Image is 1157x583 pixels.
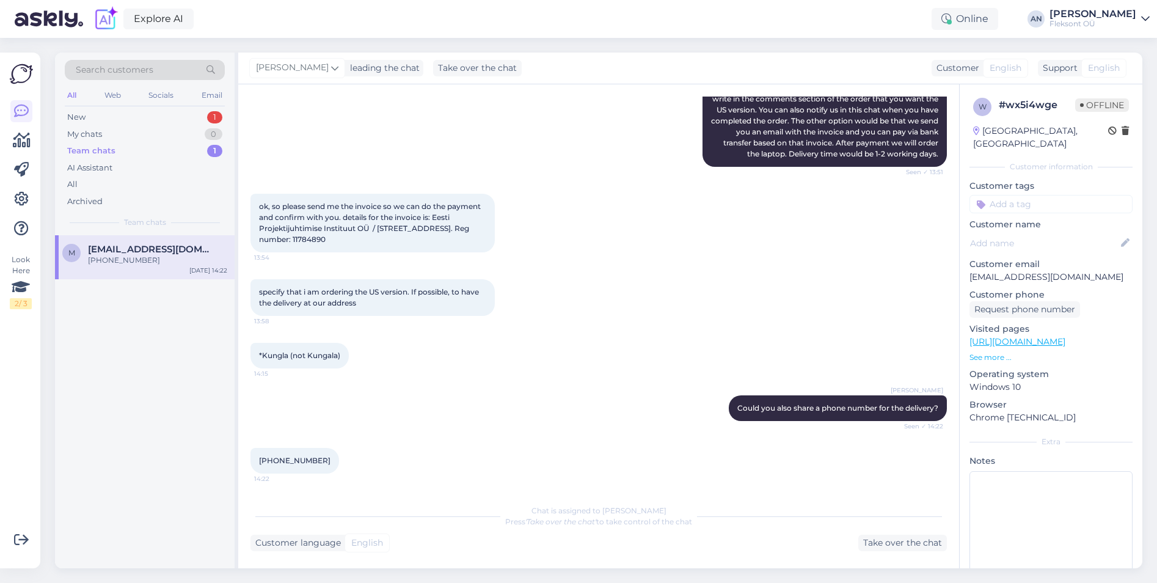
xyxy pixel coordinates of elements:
div: Email [199,87,225,103]
p: Browser [969,398,1133,411]
p: See more ... [969,352,1133,363]
div: Online [932,8,998,30]
span: English [990,62,1021,75]
span: Press to take control of the chat [505,517,692,526]
span: 13:54 [254,253,300,262]
div: Request phone number [969,301,1080,318]
input: Add a tag [969,195,1133,213]
p: Customer email [969,258,1133,271]
div: Take over the chat [858,535,947,551]
input: Add name [970,237,1119,250]
span: Search customers [76,64,153,76]
p: Customer name [969,218,1133,231]
a: Explore AI [123,9,194,29]
div: AI Assistant [67,162,112,174]
span: 14:15 [254,369,300,378]
div: Web [102,87,123,103]
div: AN [1027,10,1045,28]
p: [EMAIL_ADDRESS][DOMAIN_NAME] [969,271,1133,284]
a: [URL][DOMAIN_NAME] [969,336,1065,347]
p: Chrome [TECHNICAL_ID] [969,411,1133,424]
div: Support [1038,62,1078,75]
p: Customer phone [969,288,1133,301]
a: [PERSON_NAME]Fleksont OÜ [1049,9,1150,29]
div: Socials [146,87,176,103]
span: ok, so please send me the invoice so we can do the payment and confirm with you. details for the ... [259,202,483,244]
span: [PERSON_NAME] [891,386,943,395]
div: 1 [207,145,222,157]
div: Extra [969,436,1133,447]
div: Fleksont OÜ [1049,19,1136,29]
div: Customer [932,62,979,75]
div: # wx5i4wge [999,98,1075,112]
i: 'Take over the chat' [525,517,596,526]
span: Team chats [124,217,166,228]
div: My chats [67,128,102,141]
div: Look Here [10,254,32,309]
div: Team chats [67,145,115,157]
p: Visited pages [969,323,1133,335]
div: 2 / 3 [10,298,32,309]
span: 14:22 [254,474,300,483]
div: All [65,87,79,103]
div: leading the chat [345,62,420,75]
span: English [351,537,383,549]
div: Customer information [969,161,1133,172]
div: [DATE] 14:22 [189,266,227,275]
span: marcopsantos23@gmail.com [88,244,215,255]
span: [PHONE_NUMBER] [259,456,330,465]
span: w [979,102,987,111]
span: *Kungla (not Kungala) [259,351,340,360]
span: m [68,248,75,257]
span: [PERSON_NAME] [256,61,329,75]
div: [PHONE_NUMBER] [88,255,227,266]
span: Yes, we don’t have the US version in stock or listed on our website, so we’ll need to order it fr... [711,61,940,158]
span: Offline [1075,98,1129,112]
p: Customer tags [969,180,1133,193]
p: Windows 10 [969,381,1133,394]
div: [GEOGRAPHIC_DATA], [GEOGRAPHIC_DATA] [973,125,1108,150]
div: 0 [205,128,222,141]
img: explore-ai [93,6,119,32]
div: Take over the chat [433,60,522,76]
span: specify that i am ordering the US version. If possible, to have the delivery at our address [259,287,481,307]
p: Operating system [969,368,1133,381]
span: Seen ✓ 13:51 [897,167,943,177]
span: Chat is assigned to [PERSON_NAME] [531,506,666,515]
div: Archived [67,196,103,208]
span: English [1088,62,1120,75]
div: New [67,111,86,123]
p: Notes [969,455,1133,468]
div: [PERSON_NAME] [1049,9,1136,19]
img: Askly Logo [10,62,33,86]
div: Customer language [250,537,341,549]
div: 1 [207,111,222,123]
div: All [67,178,78,191]
span: 13:58 [254,317,300,326]
span: Seen ✓ 14:22 [897,422,943,431]
span: Could you also share a phone number for the delivery? [737,403,938,413]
